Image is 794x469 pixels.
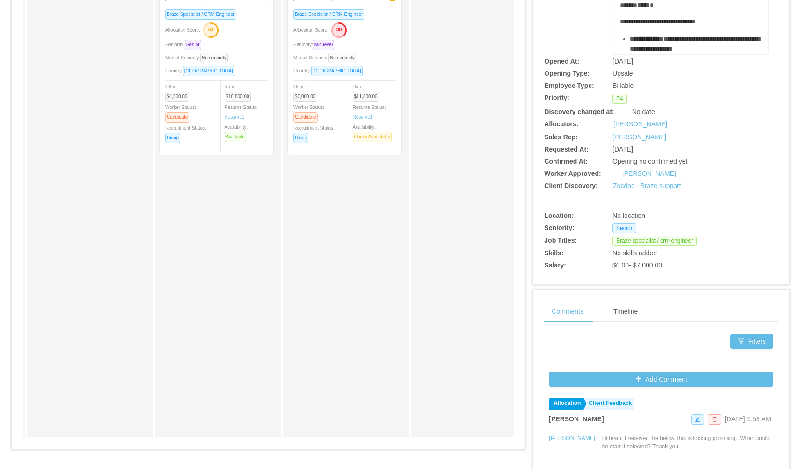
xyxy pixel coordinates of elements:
b: Opening Type: [544,70,590,77]
b: Salary: [544,261,566,269]
span: [DATE] [612,145,633,153]
a: Client Feedback [584,398,634,410]
span: No skills added [612,249,657,257]
span: [GEOGRAPHIC_DATA] [311,66,363,76]
span: No date [632,108,655,115]
span: Worker Status: [165,105,196,120]
span: Recruitment Status: [165,125,206,140]
span: Availability: [225,124,250,139]
span: Seniority: [165,42,205,47]
b: Seniority: [544,224,575,231]
span: $10,800.00 [225,92,251,102]
span: Available [225,132,246,142]
button: icon: plusAdd Comment [549,372,773,387]
b: Location: [544,212,574,219]
span: Resume Status: [225,105,258,120]
div: No location [612,211,729,221]
span: Candidate [165,112,189,123]
span: Braze Specialist / CRM Engineer [293,9,364,20]
span: No seniority [200,53,228,63]
span: Allocation Score: [293,28,328,33]
b: Skills: [544,249,563,257]
a: Zocdoc - Braze support [613,182,681,189]
span: $0.00 - $7,000.00 [612,261,662,269]
span: Check Availability [353,132,392,142]
span: Billable [612,82,634,89]
span: Country: [293,68,366,73]
span: Availability: [353,124,396,139]
span: Braze Specialist / CRM Engineer [165,9,236,20]
span: Recruitment Status: [293,125,335,140]
b: Client Discovery: [544,182,597,189]
a: [PERSON_NAME] [622,170,676,177]
a: Resume1 [225,114,245,121]
b: Priority: [544,94,569,101]
strong: [PERSON_NAME] [549,415,604,423]
a: [PERSON_NAME] [613,119,667,129]
button: 53 [200,22,219,37]
a: [PERSON_NAME] [549,435,595,441]
span: $7,000.00 [293,92,317,102]
span: Opening no confirmed yet [612,158,687,165]
span: No seniority [328,53,356,63]
b: Employee Type: [544,82,594,89]
i: icon: delete [712,417,717,422]
span: Country: [165,68,238,73]
span: $4,500.00 [165,92,189,102]
b: Opened At: [544,58,579,65]
p: Hi team, I received the below, this is looking promising. When could he start if selected? Thank you [602,434,773,451]
a: [PERSON_NAME] [612,133,666,141]
span: Mid level [313,40,334,50]
div: Timeline [606,301,645,322]
text: 53 [208,27,214,32]
span: Senior [612,223,636,233]
span: [GEOGRAPHIC_DATA] [183,66,234,76]
span: Market Seniority: [293,55,360,60]
text: 38 [336,27,342,32]
span: Offer: [293,84,321,99]
span: Hiring [293,133,308,143]
span: Rate [225,84,255,99]
span: Seniority: [293,42,338,47]
span: Rate [353,84,383,99]
span: Worker Status: [293,105,324,120]
span: Senior [185,40,201,50]
b: Worker Approved: [544,170,601,177]
a: Allocation [549,398,583,410]
i: icon: edit [695,417,700,422]
button: 38 [328,22,347,37]
b: Sales Rep: [544,133,578,141]
span: Braze specialist / crm engineer [612,236,697,246]
div: Comments [544,301,591,322]
span: $11,800.00 [353,92,379,102]
span: Market Seniority: [165,55,232,60]
span: Allocation Score: [165,28,200,33]
span: Upsale [612,70,633,77]
span: [DATE] [612,58,633,65]
a: Resume1 [353,114,373,121]
span: Candidate [293,112,318,123]
b: Discovery changed at: [544,108,614,115]
span: Hiring [165,133,180,143]
span: P4 [612,94,627,104]
span: [DATE] 9:58 AM [725,415,771,423]
span: Offer: [165,84,193,99]
b: Confirmed At: [544,158,588,165]
b: Requested At: [544,145,588,153]
b: Allocators: [544,120,578,128]
b: Job Titles: [544,237,577,244]
button: icon: filterFilters [730,334,773,349]
span: Resume Status: [353,105,386,120]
